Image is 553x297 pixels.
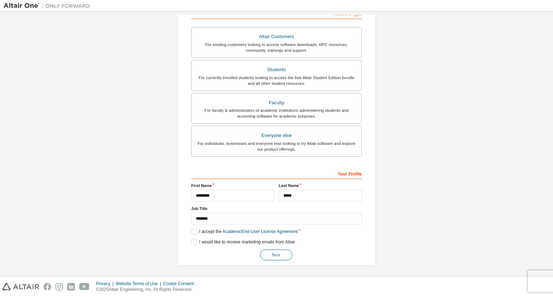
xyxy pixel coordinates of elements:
[163,281,198,287] div: Cookie Consent
[196,131,357,141] div: Everyone else
[196,75,357,86] div: For currently enrolled students looking to access the free Altair Student Edition bundle and all ...
[67,283,75,291] img: linkedin.svg
[44,283,51,291] img: facebook.svg
[55,283,63,291] img: instagram.svg
[4,2,94,9] img: Altair One
[96,287,198,293] p: © 2025 Altair Engineering, Inc. All Rights Reserved.
[116,281,163,287] div: Website Terms of Use
[191,168,362,179] div: Your Profile
[196,32,357,42] div: Altair Customers
[196,98,357,108] div: Faculty
[191,183,274,188] label: First Name
[196,42,357,53] div: For existing customers looking to access software downloads, HPC resources, community, trainings ...
[279,183,362,188] label: Last Name
[260,250,292,260] button: Next
[196,141,357,152] div: For individuals, businesses and everyone else looking to try Altair software and explore our prod...
[196,108,357,119] div: For faculty & administrators of academic institutions administering students and accessing softwa...
[79,283,90,291] img: youtube.svg
[191,239,295,245] label: I would like to receive marketing emails from Altair
[2,283,39,291] img: altair_logo.svg
[196,65,357,75] div: Students
[191,229,298,235] label: I accept the
[222,229,298,234] a: Academic End-User License Agreement
[96,281,116,287] div: Privacy
[191,206,362,211] label: Job Title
